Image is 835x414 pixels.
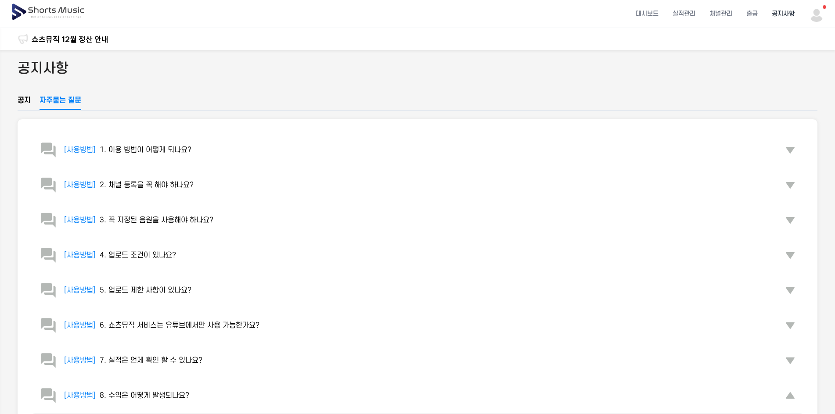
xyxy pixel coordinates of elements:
button: [사용방법] 7. 실적은 언제 확인 할 수 있나요? [31,343,804,378]
span: [사용방법] [57,357,100,364]
span: [사용방법] [57,286,100,294]
span: [사용방법] [57,321,100,329]
span: [사용방법] [57,251,100,259]
button: [사용방법] 3. 꼭 지정된 음원을 사용해야 하나요? [31,203,804,238]
button: [사용방법] 6. 쇼츠뮤직 서비스는 유튜브에서만 사용 가능한가요? [31,308,804,343]
span: 5. 업로드 제한 사항이 있나요? [100,286,191,294]
span: 4. 업로드 조건이 있나요? [100,251,176,259]
span: 6. 쇼츠뮤직 서비스는 유튜브에서만 사용 가능한가요? [100,321,259,329]
span: [사용방법] [57,216,100,224]
a: 출금 [739,2,765,25]
a: 대시보드 [629,2,666,25]
span: 7. 실적은 언제 확인 할 수 있나요? [100,357,202,364]
a: 쇼츠뮤직 12월 정산 안내 [32,33,108,45]
span: 1. 이용 방법이 어떻게 되나요? [100,146,191,154]
span: [사용방법] [57,392,100,400]
span: [사용방법] [57,181,100,189]
img: 알림 아이콘 [18,34,28,44]
button: [사용방법] 8. 수익은 어떻게 발생되나요? [31,378,804,413]
a: 공지사항 [765,2,802,25]
a: 채널관리 [702,2,739,25]
span: [사용방법] [57,146,100,154]
img: 사용자 이미지 [809,6,824,22]
a: 공지 [18,95,31,110]
a: 자주묻는 질문 [40,95,81,110]
span: 2. 채널 등록을 꼭 해야 하나요? [100,181,194,189]
button: [사용방법] 4. 업로드 조건이 있나요? [31,238,804,273]
button: [사용방법] 5. 업로드 제한 사항이 있나요? [31,273,804,308]
a: 실적관리 [666,2,702,25]
button: [사용방법] 1. 이용 방법이 어떻게 되나요? [31,132,804,168]
span: 3. 꼭 지정된 음원을 사용해야 하나요? [100,216,213,224]
span: 8. 수익은 어떻게 발생되나요? [100,392,189,400]
button: [사용방법] 2. 채널 등록을 꼭 해야 하나요? [31,168,804,203]
h2: 공지사항 [18,59,68,79]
